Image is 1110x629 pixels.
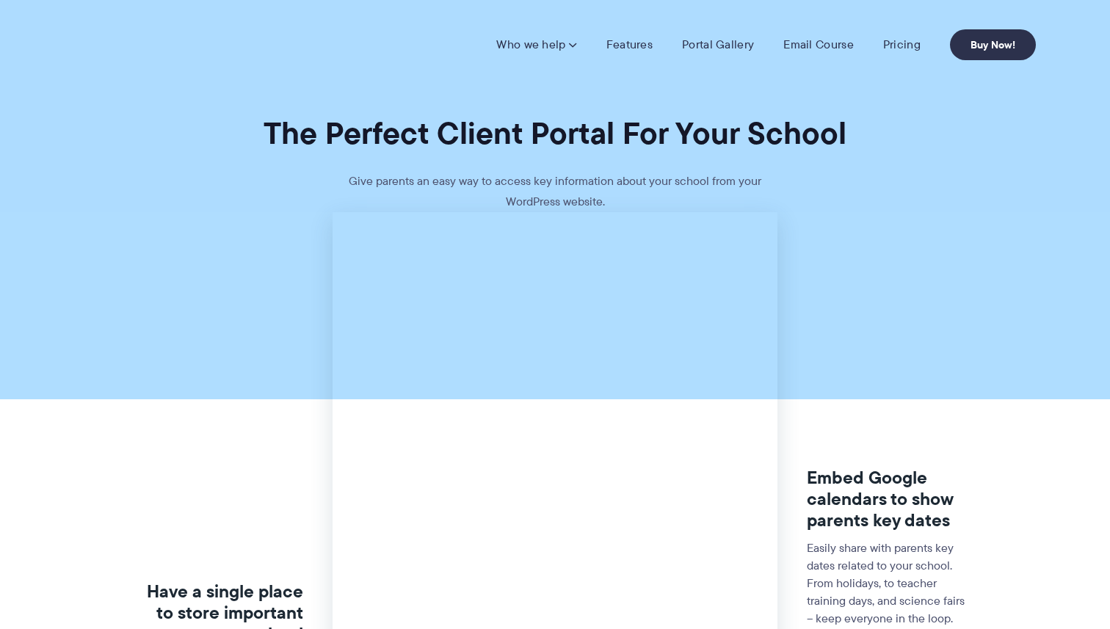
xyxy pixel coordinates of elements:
[682,37,754,52] a: Portal Gallery
[807,539,968,628] p: Easily share with parents key dates related to your school. From holidays, to teacher training da...
[496,37,576,52] a: Who we help
[883,37,921,52] a: Pricing
[950,29,1036,60] a: Buy Now!
[606,37,653,52] a: Features
[783,37,854,52] a: Email Course
[807,468,968,531] h3: Embed Google calendars to show parents key dates
[335,171,775,212] p: Give parents an easy way to access key information about your school from your WordPress website.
